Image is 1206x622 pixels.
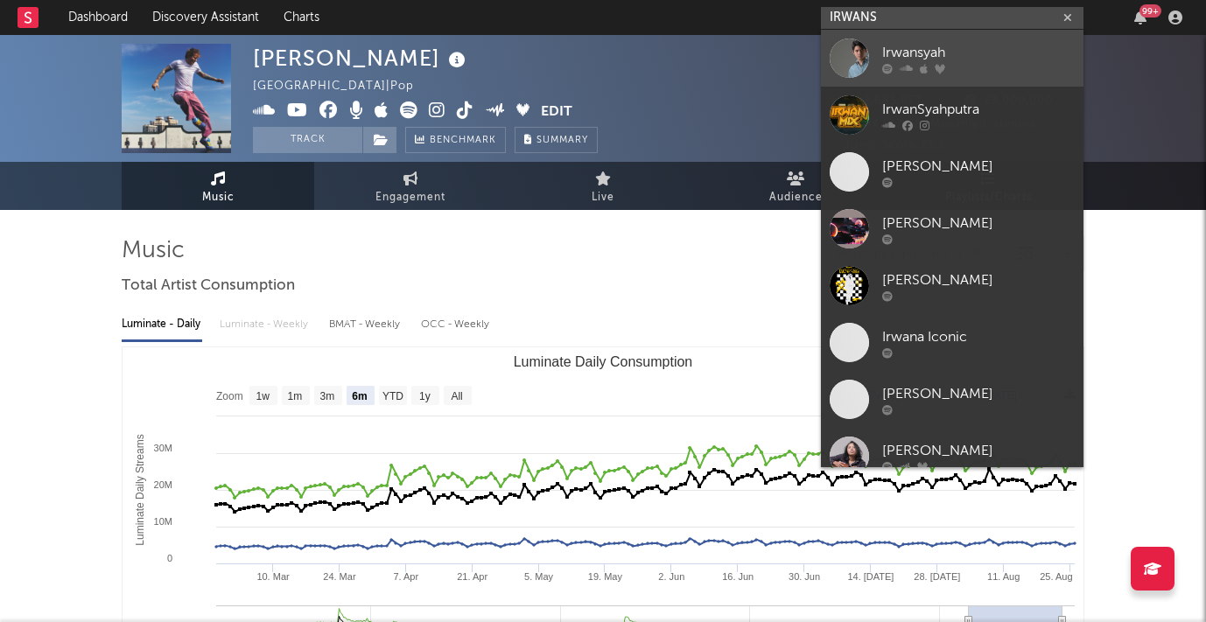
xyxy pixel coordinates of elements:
[216,390,243,402] text: Zoom
[122,162,314,210] a: Music
[430,130,496,151] span: Benchmark
[514,354,693,369] text: Luminate Daily Consumption
[457,571,487,582] text: 21. Apr
[821,143,1083,200] a: [PERSON_NAME]
[699,162,892,210] a: Audience
[202,187,235,208] span: Music
[122,310,202,339] div: Luminate - Daily
[821,314,1083,371] a: Irwana Iconic
[1139,4,1161,17] div: 99 +
[375,187,445,208] span: Engagement
[882,383,1075,404] div: [PERSON_NAME]
[821,257,1083,314] a: [PERSON_NAME]
[451,390,462,402] text: All
[256,571,290,582] text: 10. Mar
[154,516,172,527] text: 10M
[134,434,146,545] text: Luminate Daily Streams
[405,127,506,153] a: Benchmark
[256,390,270,402] text: 1w
[352,390,367,402] text: 6m
[882,156,1075,177] div: [PERSON_NAME]
[1040,571,1072,582] text: 25. Aug
[882,326,1075,347] div: Irwana Iconic
[288,390,303,402] text: 1m
[821,200,1083,257] a: [PERSON_NAME]
[382,390,403,402] text: YTD
[882,99,1075,120] div: IrwanSyahputra
[329,310,403,339] div: BMAT - Weekly
[588,571,623,582] text: 19. May
[536,136,588,145] span: Summary
[154,443,172,453] text: 30M
[722,571,754,582] text: 16. Jun
[847,571,894,582] text: 14. [DATE]
[419,390,431,402] text: 1y
[882,440,1075,461] div: [PERSON_NAME]
[821,371,1083,428] a: [PERSON_NAME]
[323,571,356,582] text: 24. Mar
[253,76,434,97] div: [GEOGRAPHIC_DATA] | Pop
[914,571,960,582] text: 28. [DATE]
[524,571,554,582] text: 5. May
[592,187,614,208] span: Live
[253,44,470,73] div: [PERSON_NAME]
[167,553,172,563] text: 0
[769,187,823,208] span: Audience
[789,571,820,582] text: 30. Jun
[882,213,1075,234] div: [PERSON_NAME]
[515,127,598,153] button: Summary
[882,269,1075,290] div: [PERSON_NAME]
[987,571,1020,582] text: 11. Aug
[821,7,1083,29] input: Search for artists
[821,428,1083,485] a: [PERSON_NAME]
[821,30,1083,87] a: Irwansyah
[821,87,1083,143] a: IrwanSyahputra
[253,127,362,153] button: Track
[320,390,335,402] text: 3m
[882,42,1075,63] div: Irwansyah
[154,479,172,490] text: 20M
[393,571,418,582] text: 7. Apr
[507,162,699,210] a: Live
[1134,10,1146,24] button: 99+
[314,162,507,210] a: Engagement
[421,310,491,339] div: OCC - Weekly
[122,276,295,297] span: Total Artist Consumption
[541,101,572,123] button: Edit
[658,571,684,582] text: 2. Jun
